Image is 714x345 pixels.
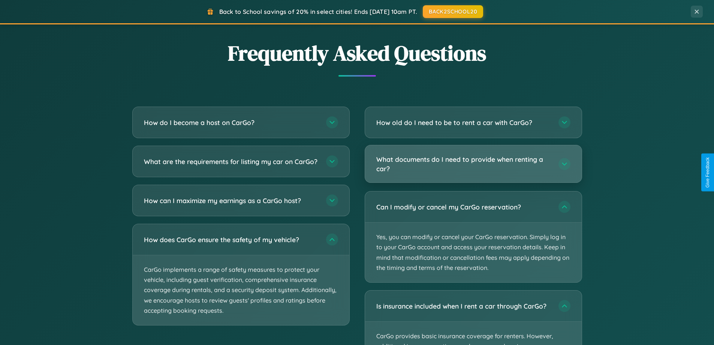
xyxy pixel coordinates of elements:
[705,157,710,188] div: Give Feedback
[423,5,483,18] button: BACK2SCHOOL20
[132,39,582,68] h2: Frequently Asked Questions
[133,255,349,325] p: CarGo implements a range of safety measures to protect your vehicle, including guest verification...
[144,235,319,244] h3: How does CarGo ensure the safety of my vehicle?
[144,118,319,127] h3: How do I become a host on CarGo?
[376,202,551,212] h3: Can I modify or cancel my CarGo reservation?
[376,155,551,173] h3: What documents do I need to provide when renting a car?
[219,8,417,15] span: Back to School savings of 20% in select cities! Ends [DATE] 10am PT.
[365,223,582,282] p: Yes, you can modify or cancel your CarGo reservation. Simply log in to your CarGo account and acc...
[376,118,551,127] h3: How old do I need to be to rent a car with CarGo?
[376,301,551,311] h3: Is insurance included when I rent a car through CarGo?
[144,157,319,166] h3: What are the requirements for listing my car on CarGo?
[144,196,319,205] h3: How can I maximize my earnings as a CarGo host?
